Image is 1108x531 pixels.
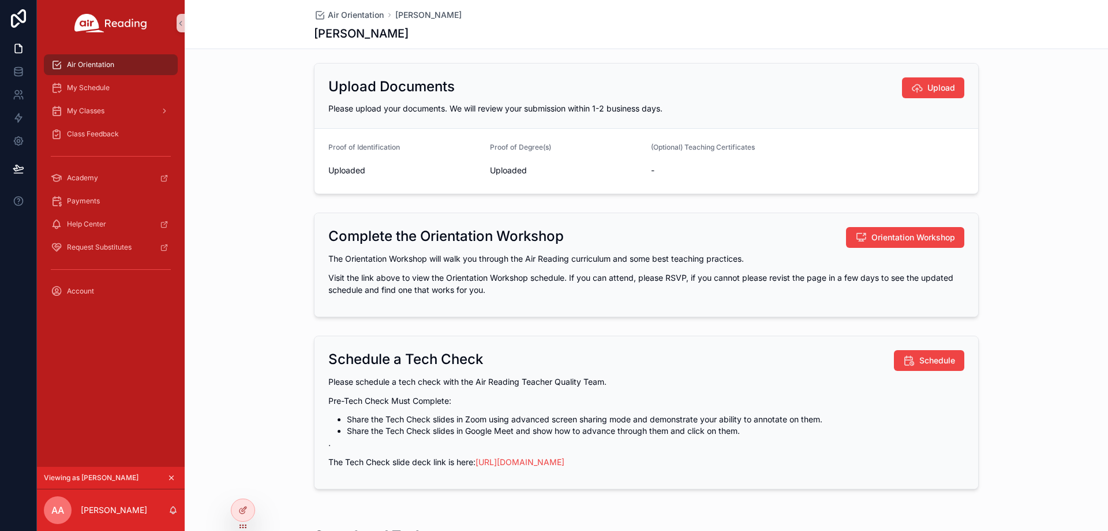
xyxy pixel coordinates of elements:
[328,376,964,388] p: Please schedule a tech check with the Air Reading Teacher Quality Team.
[67,60,114,69] span: Air Orientation
[894,350,964,371] button: Schedule
[67,173,98,183] span: Academy
[328,272,964,296] p: Visit the link above to view the Orientation Workshop schedule. If you can attend, please RSVP, i...
[44,101,178,121] a: My Classes
[74,14,147,32] img: App logo
[314,9,384,21] a: Air Orientation
[490,165,642,176] span: Uploaded
[347,425,964,437] li: Share the Tech Check slides in Google Meet and show how to advance through them and click on them.
[67,220,106,229] span: Help Center
[67,106,104,116] span: My Classes
[67,287,94,296] span: Account
[490,143,551,151] span: Proof of Degree(s)
[328,143,400,151] span: Proof of Identification
[67,243,132,252] span: Request Substitutes
[44,124,178,144] a: Class Feedback
[328,437,964,449] p: .
[476,457,564,467] a: [URL][DOMAIN_NAME]
[328,103,662,113] span: Please upload your documents. We will review your submission within 1-2 business days.
[314,25,409,42] h1: [PERSON_NAME]
[651,165,964,176] span: -
[51,503,64,517] span: AA
[328,456,964,468] p: The Tech Check slide deck link is here:
[871,232,955,243] span: Orientation Workshop
[44,191,178,211] a: Payments
[328,227,564,246] h2: Complete the Orientation Workshop
[328,350,483,369] h2: Schedule a Tech Check
[902,77,964,98] button: Upload
[328,165,481,176] span: Uploaded
[328,395,964,407] p: Pre-Tech Check Must Complete:
[347,414,964,425] li: Share the Tech Check slides in Zoom using advanced screen sharing mode and demonstrate your abili...
[919,355,955,366] span: Schedule
[67,83,110,92] span: My Schedule
[44,168,178,188] a: Academy
[651,143,755,151] span: (Optional) Teaching Certificates
[81,504,147,516] p: [PERSON_NAME]
[395,9,462,21] a: [PERSON_NAME]
[846,227,964,248] button: Orientation Workshop
[328,9,384,21] span: Air Orientation
[37,46,185,317] div: scrollable content
[44,54,178,75] a: Air Orientation
[328,252,964,265] p: The Orientation Workshop will walk you through the Air Reading curriculum and some best teaching ...
[67,129,119,139] span: Class Feedback
[44,473,138,482] span: Viewing as [PERSON_NAME]
[328,77,455,96] h2: Upload Documents
[44,281,178,302] a: Account
[44,77,178,98] a: My Schedule
[927,82,955,94] span: Upload
[44,237,178,258] a: Request Substitutes
[67,196,100,206] span: Payments
[44,214,178,235] a: Help Center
